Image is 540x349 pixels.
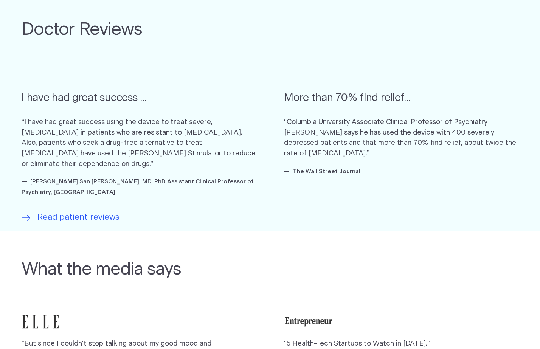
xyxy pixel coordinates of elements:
a: Read patient reviews [22,211,119,224]
p: “Columbia University Associate Clinical Professor of Psychiatry [PERSON_NAME] says he has used th... [284,117,518,159]
h2: What the media says [22,259,518,291]
p: "5 Health-Tech Startups to Watch in [DATE]." [284,338,518,349]
h2: Doctor Reviews [22,19,518,51]
h5: I have had great success ... [22,90,256,106]
p: “I have had great success using the device to treat severe, [MEDICAL_DATA] in patients who are re... [22,117,256,169]
cite: — [PERSON_NAME] San [PERSON_NAME], MD, PhD Assistant Clinical Professor of Psychiatry, [GEOGRAPHI... [22,179,254,195]
span: Read patient reviews [37,211,119,224]
h5: More than 70% find relief... [284,90,518,106]
cite: — The Wall Street Journal [284,169,360,174]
